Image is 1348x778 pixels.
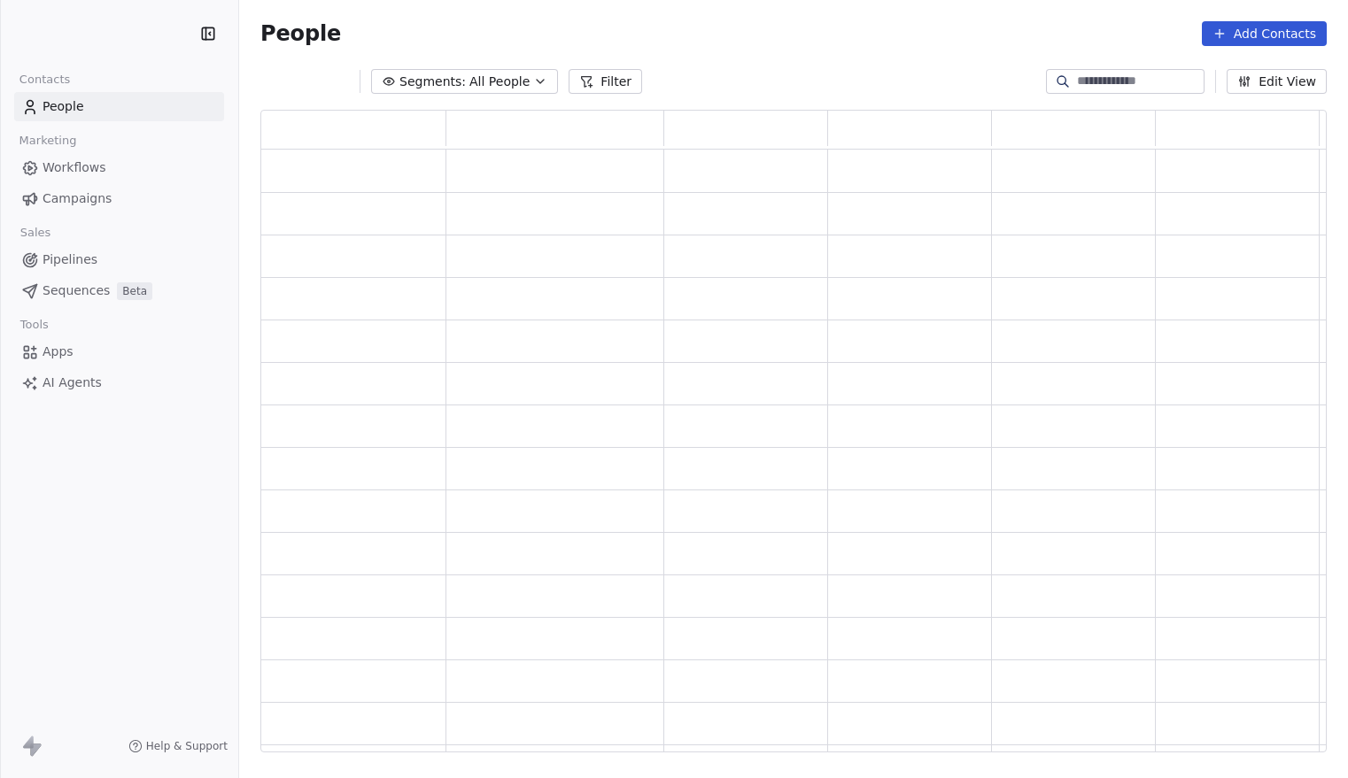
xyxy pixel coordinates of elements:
[14,184,224,213] a: Campaigns
[14,276,224,305] a: SequencesBeta
[146,739,228,753] span: Help & Support
[12,312,56,338] span: Tools
[569,69,642,94] button: Filter
[43,158,106,177] span: Workflows
[399,73,466,91] span: Segments:
[469,73,530,91] span: All People
[1202,21,1327,46] button: Add Contacts
[14,153,224,182] a: Workflows
[117,282,152,300] span: Beta
[14,92,224,121] a: People
[1227,69,1327,94] button: Edit View
[14,337,224,366] a: Apps
[128,739,228,753] a: Help & Support
[12,66,78,93] span: Contacts
[14,368,224,397] a: AI Agents
[12,127,84,154] span: Marketing
[43,250,97,269] span: Pipelines
[43,97,84,116] span: People
[43,343,74,361] span: Apps
[43,374,102,392] span: AI Agents
[14,245,224,274] a: Pipelines
[43,281,110,300] span: Sequences
[12,220,58,246] span: Sales
[43,189,112,208] span: Campaigns
[260,20,341,47] span: People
